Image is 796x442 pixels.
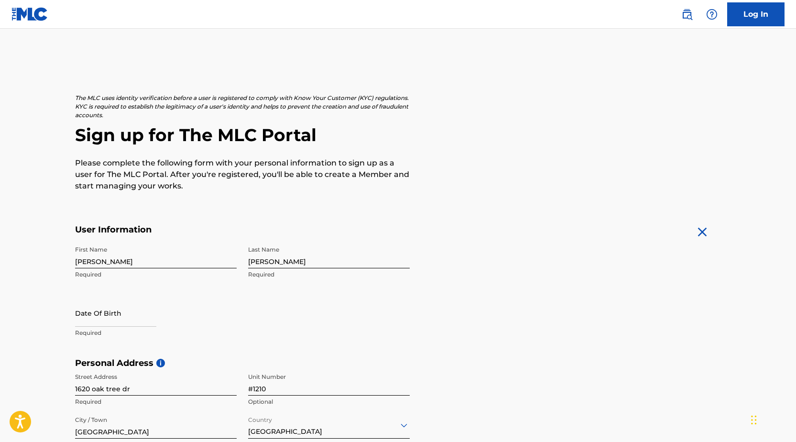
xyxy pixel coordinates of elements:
span: i [156,359,165,367]
h5: Personal Address [75,358,721,369]
img: help [706,9,718,20]
img: MLC Logo [11,7,48,21]
p: Required [248,270,410,279]
p: The MLC uses identity verification before a user is registered to comply with Know Your Customer ... [75,94,410,120]
p: Required [75,398,237,406]
p: Please complete the following form with your personal information to sign up as a user for The ML... [75,157,410,192]
a: Public Search [677,5,697,24]
p: Required [75,329,237,337]
label: Country [248,410,272,424]
a: Log In [727,2,785,26]
img: search [681,9,693,20]
div: [GEOGRAPHIC_DATA] [248,413,410,437]
h2: Sign up for The MLC Portal [75,124,721,146]
p: Optional [248,398,410,406]
div: Drag [751,406,757,434]
div: Help [702,5,721,24]
img: close [695,224,710,240]
h5: User Information [75,224,410,235]
iframe: Chat Widget [748,396,796,442]
p: Required [75,270,237,279]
